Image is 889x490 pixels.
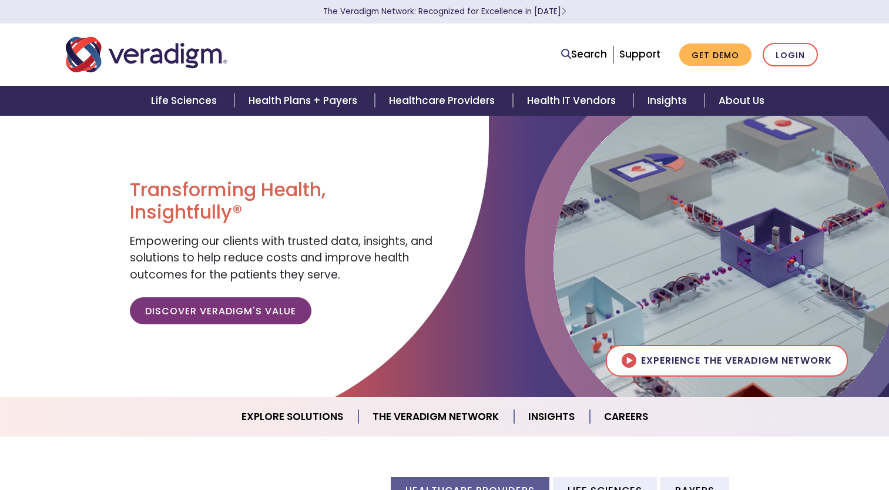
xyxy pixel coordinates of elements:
a: About Us [705,86,779,116]
span: Empowering our clients with trusted data, insights, and solutions to help reduce costs and improv... [130,233,432,283]
a: Explore Solutions [227,402,358,432]
a: Health IT Vendors [513,86,633,116]
a: Login [763,43,818,67]
a: Health Plans + Payers [234,86,375,116]
a: Careers [590,402,662,432]
a: The Veradigm Network [358,402,514,432]
a: Insights [633,86,705,116]
a: Life Sciences [137,86,234,116]
a: The Veradigm Network: Recognized for Excellence in [DATE]Learn More [323,6,566,17]
h1: Transforming Health, Insightfully® [130,179,435,224]
a: Insights [514,402,590,432]
span: Learn More [561,6,566,17]
a: Get Demo [679,43,752,66]
img: Veradigm logo [66,35,227,74]
a: Healthcare Providers [375,86,512,116]
a: Search [561,46,607,62]
a: Discover Veradigm's Value [130,297,311,324]
a: Support [619,47,660,61]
